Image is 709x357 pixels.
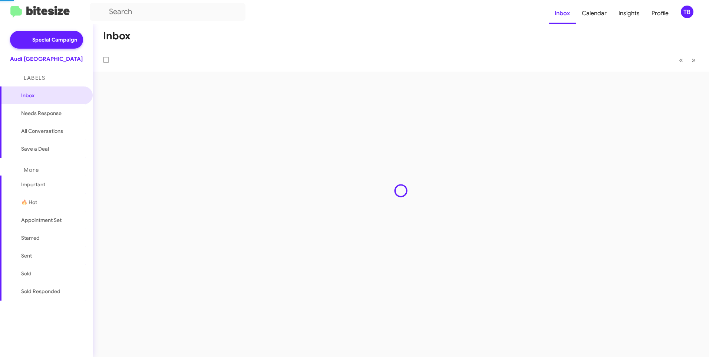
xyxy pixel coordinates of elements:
a: Profile [646,3,675,24]
span: » [692,55,696,65]
button: Next [687,52,700,68]
a: Inbox [549,3,576,24]
span: Sold [21,270,32,277]
span: Sold Responded [21,288,60,295]
span: Appointment Set [21,216,62,224]
div: Audi [GEOGRAPHIC_DATA] [10,55,83,63]
span: Inbox [21,92,84,99]
button: Previous [675,52,687,68]
a: Calendar [576,3,613,24]
input: Search [90,3,245,21]
h1: Inbox [103,30,131,42]
div: TB [681,6,693,18]
span: Sent [21,252,32,259]
span: Labels [24,75,45,81]
span: Important [21,181,84,188]
span: « [679,55,683,65]
a: Insights [613,3,646,24]
span: Needs Response [21,109,84,117]
a: Special Campaign [10,31,83,49]
span: 🔥 Hot [21,199,37,206]
nav: Page navigation example [675,52,700,68]
span: Starred [21,234,40,242]
span: Save a Deal [21,145,49,153]
span: Special Campaign [32,36,77,43]
span: More [24,167,39,173]
button: TB [675,6,701,18]
span: All Conversations [21,127,63,135]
